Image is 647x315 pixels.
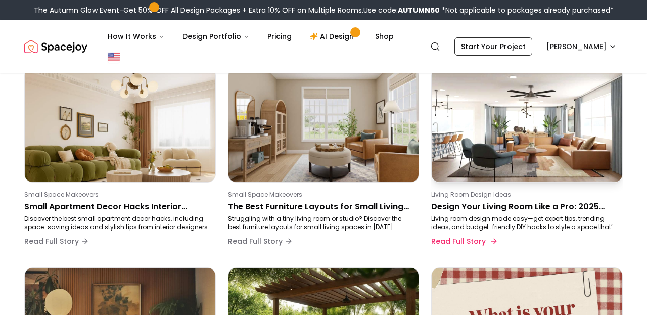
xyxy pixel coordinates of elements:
[174,26,257,47] button: Design Portfolio
[363,5,440,15] span: Use code:
[228,201,415,213] p: The Best Furniture Layouts for Small Living Spaces That Actually Work
[259,26,300,47] a: Pricing
[431,67,623,255] a: Design Your Living Room Like a Pro: 2025 Trends & Timeless Styling TipsLiving Room Design IdeasDe...
[432,68,622,182] img: Design Your Living Room Like a Pro: 2025 Trends & Timeless Styling Tips
[108,51,120,63] img: United States
[540,37,623,56] button: [PERSON_NAME]
[440,5,614,15] span: *Not applicable to packages already purchased*
[302,26,365,47] a: AI Design
[100,26,402,47] nav: Main
[24,67,216,255] a: Small Apartment Decor Hacks Interior Designers Swear BySmall Space MakeoversSmall Apartment Decor...
[24,231,89,251] button: Read Full Story
[431,231,496,251] button: Read Full Story
[228,67,420,255] a: The Best Furniture Layouts for Small Living Spaces That Actually WorkSmall Space MakeoversThe Bes...
[454,37,532,56] a: Start Your Project
[431,191,619,199] p: Living Room Design Ideas
[25,68,215,182] img: Small Apartment Decor Hacks Interior Designers Swear By
[24,36,87,57] a: Spacejoy
[228,215,415,231] p: Struggling with a tiny living room or studio? Discover the best furniture layouts for small livin...
[34,5,614,15] div: The Autumn Glow Event-Get 50% OFF All Design Packages + Extra 10% OFF on Multiple Rooms.
[24,36,87,57] img: Spacejoy Logo
[398,5,440,15] b: AUTUMN50
[431,201,619,213] p: Design Your Living Room Like a Pro: 2025 Trends & Timeless Styling Tips
[24,20,623,73] nav: Global
[228,191,415,199] p: Small Space Makeovers
[24,215,212,231] p: Discover the best small apartment decor hacks, including space-saving ideas and stylish tips from...
[100,26,172,47] button: How It Works
[431,215,619,231] p: Living room design made easy—get expert tips, trending ideas, and budget-friendly DIY hacks to st...
[24,191,212,199] p: Small Space Makeovers
[367,26,402,47] a: Shop
[228,68,419,182] img: The Best Furniture Layouts for Small Living Spaces That Actually Work
[24,201,212,213] p: Small Apartment Decor Hacks Interior Designers Swear By
[228,231,293,251] button: Read Full Story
